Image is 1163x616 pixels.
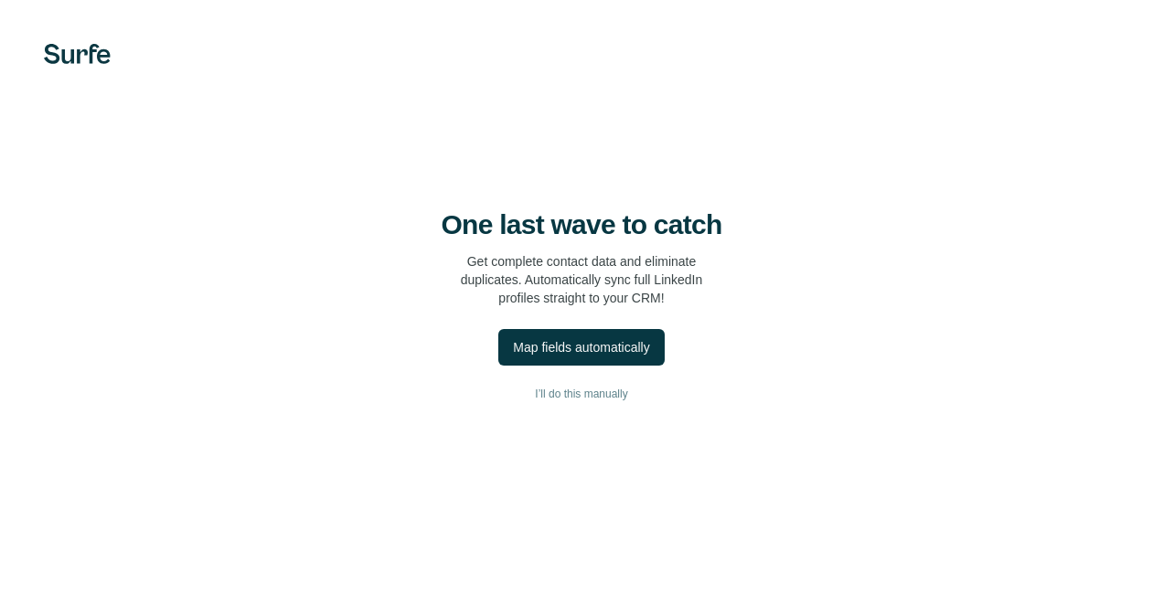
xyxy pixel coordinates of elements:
button: I’ll do this manually [37,380,1126,408]
img: Surfe's logo [44,44,111,64]
h4: One last wave to catch [442,208,722,241]
span: I’ll do this manually [535,386,627,402]
div: Map fields automatically [513,338,649,356]
button: Map fields automatically [498,329,664,366]
p: Get complete contact data and eliminate duplicates. Automatically sync full LinkedIn profiles str... [461,252,703,307]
